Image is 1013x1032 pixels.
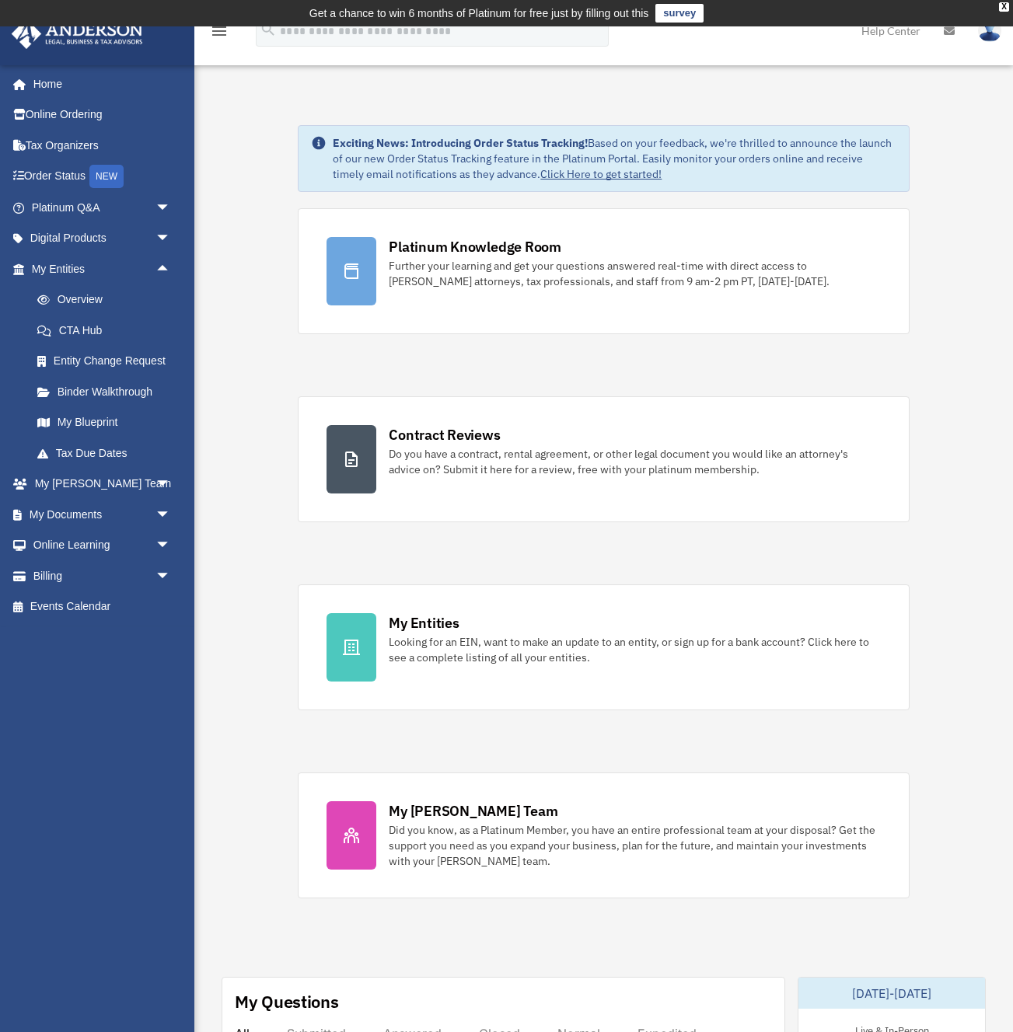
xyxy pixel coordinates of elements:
a: Online Learningarrow_drop_down [11,530,194,561]
div: Further your learning and get your questions answered real-time with direct access to [PERSON_NAM... [389,258,880,289]
div: My [PERSON_NAME] Team [389,801,557,821]
a: Platinum Q&Aarrow_drop_down [11,192,194,223]
a: Billingarrow_drop_down [11,560,194,591]
span: arrow_drop_down [155,530,187,562]
a: My [PERSON_NAME] Teamarrow_drop_down [11,469,194,500]
a: menu [210,27,229,40]
div: My Questions [235,990,339,1013]
a: Click Here to get started! [540,167,662,181]
img: User Pic [978,19,1001,42]
div: Based on your feedback, we're thrilled to announce the launch of our new Order Status Tracking fe... [333,135,896,182]
a: My [PERSON_NAME] Team Did you know, as a Platinum Member, you have an entire professional team at... [298,772,909,898]
a: Tax Organizers [11,130,194,161]
a: My Entities Looking for an EIN, want to make an update to an entity, or sign up for a bank accoun... [298,584,909,710]
div: NEW [89,165,124,188]
a: CTA Hub [22,315,194,346]
div: My Entities [389,613,459,633]
div: Do you have a contract, rental agreement, or other legal document you would like an attorney's ad... [389,446,880,477]
span: arrow_drop_down [155,469,187,500]
span: arrow_drop_down [155,499,187,531]
a: Entity Change Request [22,346,194,377]
a: Tax Due Dates [22,438,194,469]
a: My Entitiesarrow_drop_up [11,253,194,284]
a: survey [655,4,704,23]
strong: Exciting News: Introducing Order Status Tracking! [333,136,588,150]
a: Events Calendar [11,591,194,622]
i: menu [210,22,229,40]
a: Binder Walkthrough [22,376,194,407]
a: Online Ordering [11,99,194,131]
span: arrow_drop_down [155,560,187,592]
div: Get a chance to win 6 months of Platinum for free just by filling out this [309,4,649,23]
a: Platinum Knowledge Room Further your learning and get your questions answered real-time with dire... [298,208,909,334]
span: arrow_drop_down [155,223,187,255]
a: Home [11,68,187,99]
span: arrow_drop_down [155,192,187,224]
div: Platinum Knowledge Room [389,237,561,256]
div: [DATE]-[DATE] [798,978,985,1009]
a: Order StatusNEW [11,161,194,193]
img: Anderson Advisors Platinum Portal [7,19,148,49]
div: Contract Reviews [389,425,500,445]
i: search [260,21,277,38]
a: Digital Productsarrow_drop_down [11,223,194,254]
a: My Blueprint [22,407,194,438]
a: Overview [22,284,194,316]
div: close [999,2,1009,12]
div: Did you know, as a Platinum Member, you have an entire professional team at your disposal? Get th... [389,822,880,869]
a: My Documentsarrow_drop_down [11,499,194,530]
span: arrow_drop_up [155,253,187,285]
a: Contract Reviews Do you have a contract, rental agreement, or other legal document you would like... [298,396,909,522]
div: Looking for an EIN, want to make an update to an entity, or sign up for a bank account? Click her... [389,634,880,665]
